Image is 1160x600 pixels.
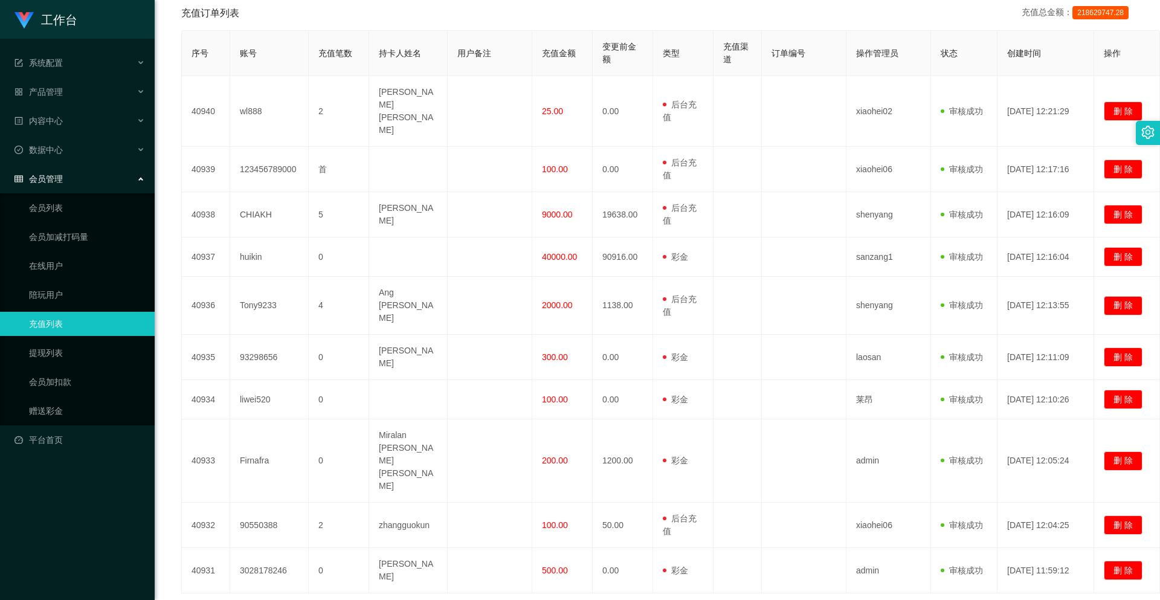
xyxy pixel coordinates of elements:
td: [PERSON_NAME] [369,548,448,593]
a: 提现列表 [29,341,145,365]
td: xiaohei06 [846,147,931,192]
td: 0 [309,548,369,593]
td: 首 [309,147,369,192]
td: [DATE] 12:21:29 [997,76,1094,147]
td: huikin [230,237,309,277]
span: 账号 [240,48,257,58]
a: 会员加减打码量 [29,225,145,249]
td: [PERSON_NAME] [PERSON_NAME] [369,76,448,147]
td: [DATE] 12:05:24 [997,419,1094,503]
a: 赠送彩金 [29,399,145,423]
span: 218629747.28 [1072,6,1129,19]
span: 会员管理 [14,174,63,184]
td: liwei520 [230,380,309,419]
a: 陪玩用户 [29,283,145,307]
td: wl888 [230,76,309,147]
span: 200.00 [542,456,568,465]
td: 50.00 [593,503,653,548]
span: 后台充值 [663,294,697,317]
a: 会员列表 [29,196,145,220]
span: 类型 [663,48,680,58]
td: 40932 [182,503,230,548]
button: 删 除 [1104,515,1142,535]
i: 图标: setting [1141,126,1155,139]
a: 充值列表 [29,312,145,336]
td: 0 [309,380,369,419]
td: 3028178246 [230,548,309,593]
td: shenyang [846,192,931,237]
td: 5 [309,192,369,237]
td: Miralan [PERSON_NAME] [PERSON_NAME] [369,419,448,503]
td: [DATE] 12:13:55 [997,277,1094,335]
span: 用户备注 [457,48,491,58]
span: 100.00 [542,395,568,404]
a: 工作台 [14,15,77,24]
span: 审核成功 [941,106,983,116]
span: 审核成功 [941,520,983,530]
td: 0.00 [593,76,653,147]
td: 莱昂 [846,380,931,419]
td: zhangguokun [369,503,448,548]
td: 90916.00 [593,237,653,277]
span: 2000.00 [542,300,573,310]
td: 40935 [182,335,230,380]
button: 删 除 [1104,561,1142,580]
span: 后台充值 [663,158,697,180]
button: 删 除 [1104,205,1142,224]
span: 操作管理员 [856,48,898,58]
td: 40938 [182,192,230,237]
span: 9000.00 [542,210,573,219]
span: 系统配置 [14,58,63,68]
span: 内容中心 [14,116,63,126]
span: 审核成功 [941,252,983,262]
span: 序号 [192,48,208,58]
td: sanzang1 [846,237,931,277]
td: 4 [309,277,369,335]
span: 审核成功 [941,300,983,310]
span: 持卡人姓名 [379,48,421,58]
td: 0.00 [593,147,653,192]
button: 删 除 [1104,247,1142,266]
td: laosan [846,335,931,380]
span: 彩金 [663,395,688,404]
a: 图标: dashboard平台首页 [14,428,145,452]
td: 40940 [182,76,230,147]
span: 300.00 [542,352,568,362]
td: 40939 [182,147,230,192]
span: 操作 [1104,48,1121,58]
td: xiaohei02 [846,76,931,147]
td: 40936 [182,277,230,335]
button: 删 除 [1104,102,1142,121]
span: 充值笔数 [318,48,352,58]
span: 变更前金额 [602,42,636,64]
td: 1200.00 [593,419,653,503]
span: 后台充值 [663,514,697,536]
button: 删 除 [1104,160,1142,179]
span: 创建时间 [1007,48,1041,58]
span: 后台充值 [663,100,697,122]
i: 图标: profile [14,117,23,125]
span: 充值渠道 [723,42,749,64]
span: 产品管理 [14,87,63,97]
td: 2 [309,76,369,147]
span: 审核成功 [941,566,983,575]
img: logo.9652507e.png [14,12,34,29]
td: Tony9233 [230,277,309,335]
td: [DATE] 11:59:12 [997,548,1094,593]
td: [DATE] 12:17:16 [997,147,1094,192]
td: admin [846,419,931,503]
h1: 工作台 [41,1,77,39]
span: 审核成功 [941,395,983,404]
span: 充值订单列表 [181,6,239,21]
td: [DATE] 12:04:25 [997,503,1094,548]
td: 40934 [182,380,230,419]
span: 40000.00 [542,252,577,262]
span: 100.00 [542,520,568,530]
td: [PERSON_NAME] [369,335,448,380]
td: 0 [309,419,369,503]
i: 图标: form [14,59,23,67]
td: 40937 [182,237,230,277]
td: 0.00 [593,335,653,380]
td: 0 [309,237,369,277]
i: 图标: table [14,175,23,183]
